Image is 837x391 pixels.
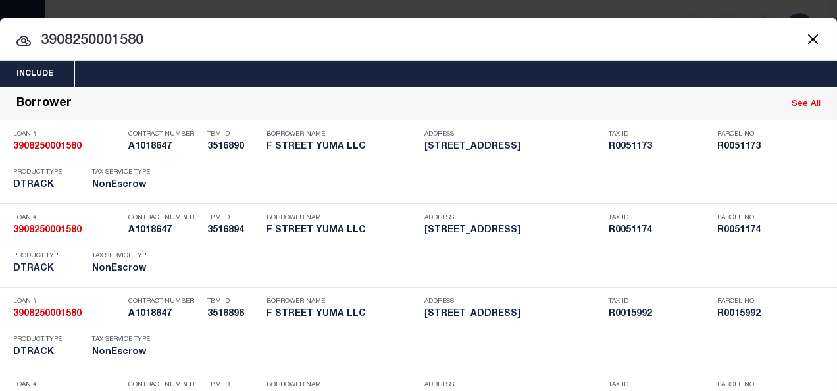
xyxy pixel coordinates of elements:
h5: R0051173 [717,142,829,153]
h5: 3908250001580 [13,142,122,153]
p: TBM ID [207,381,260,389]
div: Borrower [16,97,72,112]
h5: 3516896 [207,309,260,320]
p: Contract Number [128,214,201,222]
h5: R0051173 [609,142,711,153]
p: Borrower Name [266,298,418,305]
h5: NonEscrow [92,347,158,358]
h5: A1018647 [128,225,201,236]
h5: R0051174 [609,225,711,236]
h5: F STREET YUMA LLC [266,142,418,153]
p: Tax ID [609,298,711,305]
p: Contract Number [128,381,201,389]
h5: DTRACK [13,263,72,274]
h5: F STREET YUMA LLC [266,309,418,320]
p: Tax ID [609,130,711,138]
p: Address [424,381,602,389]
p: Address [424,130,602,138]
h5: 3908250001580 [13,309,122,320]
p: Parcel No [717,381,829,389]
h5: 2500 W 1ST ST YUMA AZ 85364-1102 [424,309,602,320]
p: Loan # [13,381,122,389]
p: Tax ID [609,214,711,222]
h5: A1018647 [128,309,201,320]
h5: R0015992 [609,309,711,320]
p: Borrower Name [266,130,418,138]
p: Tax Service Type [92,336,158,344]
p: Address [424,298,602,305]
p: Loan # [13,298,122,305]
p: Contract Number [128,298,201,305]
p: Address [424,214,602,222]
p: Loan # [13,214,122,222]
h5: 2500 W 1ST ST YUMA AZ 85364-1102 [424,225,602,236]
strong: 3908250001580 [13,309,82,319]
p: Contract Number [128,130,201,138]
h5: 3516894 [207,225,260,236]
h5: 3516890 [207,142,260,153]
h5: R0015992 [717,309,829,320]
p: Product Type [13,336,72,344]
p: Tax Service Type [92,169,158,176]
p: Tax Service Type [92,252,158,260]
p: Parcel No [717,298,829,305]
p: TBM ID [207,298,260,305]
p: Loan # [13,130,122,138]
button: Close [804,30,821,47]
p: Parcel No [717,214,829,222]
strong: 3908250001580 [13,226,82,235]
p: Parcel No [717,130,829,138]
h5: 3908250001580 [13,225,122,236]
h5: NonEscrow [92,180,158,191]
p: Product Type [13,252,72,260]
p: Borrower Name [266,381,418,389]
h5: R0051174 [717,225,829,236]
h5: A1018647 [128,142,201,153]
h5: NonEscrow [92,263,158,274]
h5: DTRACK [13,180,72,191]
a: See All [792,100,821,109]
h5: DTRACK [13,347,72,358]
h5: 2500 W 1ST ST YUMA AZ 85364-1102 [424,142,602,153]
p: Borrower Name [266,214,418,222]
p: TBM ID [207,214,260,222]
p: Product Type [13,169,72,176]
strong: 3908250001580 [13,142,82,151]
p: TBM ID [207,130,260,138]
p: Tax ID [609,381,711,389]
h5: F STREET YUMA LLC [266,225,418,236]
